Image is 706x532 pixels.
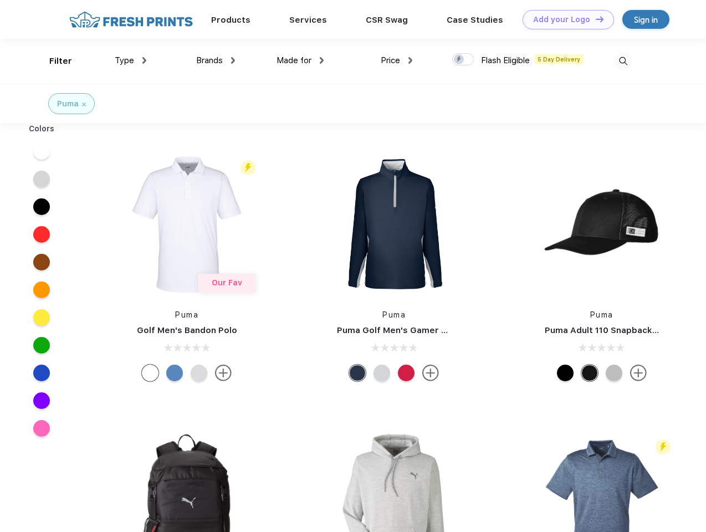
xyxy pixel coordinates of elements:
[614,52,632,70] img: desktop_search.svg
[481,55,530,65] span: Flash Eligible
[66,10,196,29] img: fo%20logo%202.webp
[382,310,406,319] a: Puma
[289,15,327,25] a: Services
[528,151,676,298] img: func=resize&h=266
[277,55,311,65] span: Made for
[534,54,584,64] span: 5 Day Delivery
[113,151,260,298] img: func=resize&h=266
[115,55,134,65] span: Type
[581,365,598,381] div: Pma Blk with Pma Blk
[557,365,574,381] div: Pma Blk Pma Blk
[408,57,412,64] img: dropdown.png
[590,310,613,319] a: Puma
[349,365,366,381] div: Navy Blazer
[398,365,415,381] div: Ski Patrol
[166,365,183,381] div: Lake Blue
[622,10,669,29] a: Sign in
[320,57,324,64] img: dropdown.png
[212,278,242,287] span: Our Fav
[422,365,439,381] img: more.svg
[596,16,603,22] img: DT
[196,55,223,65] span: Brands
[366,15,408,25] a: CSR Swag
[606,365,622,381] div: Quarry with Brt Whit
[337,325,512,335] a: Puma Golf Men's Gamer Golf Quarter-Zip
[656,439,671,454] img: flash_active_toggle.svg
[21,123,63,135] div: Colors
[231,57,235,64] img: dropdown.png
[320,151,468,298] img: func=resize&h=266
[142,365,158,381] div: Bright White
[241,160,255,175] img: flash_active_toggle.svg
[191,365,207,381] div: High Rise
[374,365,390,381] div: High Rise
[381,55,400,65] span: Price
[215,365,232,381] img: more.svg
[175,310,198,319] a: Puma
[630,365,647,381] img: more.svg
[137,325,237,335] a: Golf Men's Bandon Polo
[634,13,658,26] div: Sign in
[142,57,146,64] img: dropdown.png
[211,15,250,25] a: Products
[82,103,86,106] img: filter_cancel.svg
[533,15,590,24] div: Add your Logo
[57,98,79,110] div: Puma
[49,55,72,68] div: Filter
